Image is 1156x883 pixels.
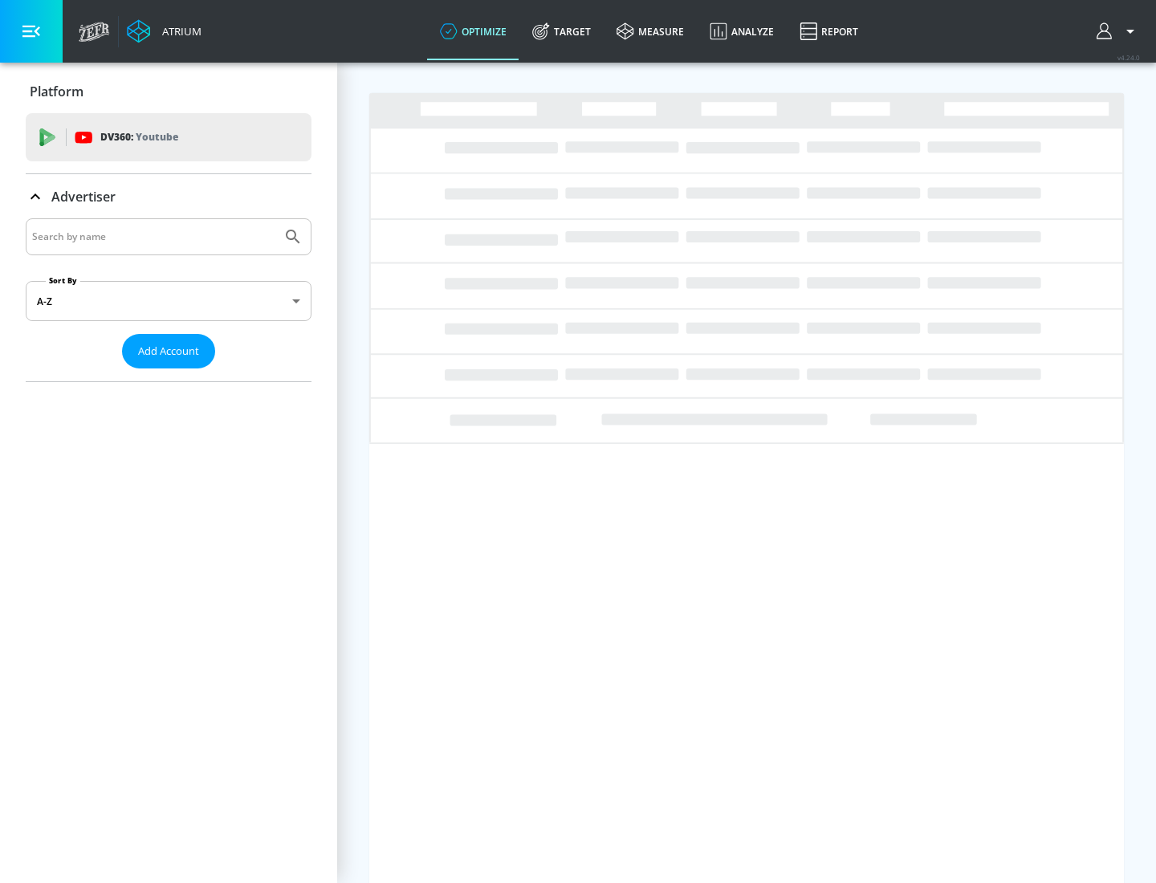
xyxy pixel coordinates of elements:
div: DV360: Youtube [26,113,311,161]
a: optimize [427,2,519,60]
input: Search by name [32,226,275,247]
div: Atrium [156,24,201,39]
div: Advertiser [26,174,311,219]
div: A-Z [26,281,311,321]
span: Add Account [138,342,199,360]
p: Platform [30,83,83,100]
a: Target [519,2,604,60]
button: Add Account [122,334,215,368]
nav: list of Advertiser [26,368,311,381]
label: Sort By [46,275,80,286]
div: Advertiser [26,218,311,381]
a: Atrium [127,19,201,43]
div: Platform [26,69,311,114]
a: Analyze [697,2,787,60]
p: DV360: [100,128,178,146]
a: Report [787,2,871,60]
span: v 4.24.0 [1117,53,1140,62]
p: Advertiser [51,188,116,205]
a: measure [604,2,697,60]
p: Youtube [136,128,178,145]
